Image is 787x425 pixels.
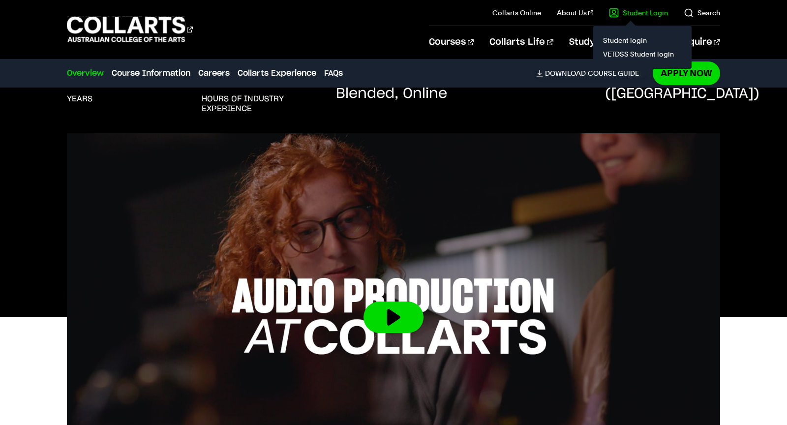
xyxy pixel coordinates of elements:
h3: Years [67,94,92,104]
span: Download [545,69,586,78]
a: Collarts Online [492,8,541,18]
a: Study Information [569,26,662,59]
h3: Hours of Industry Experience [202,94,317,114]
a: Course Information [112,67,190,79]
a: Enquire [677,26,720,59]
a: About Us [557,8,593,18]
a: Courses [429,26,474,59]
a: Careers [198,67,230,79]
a: DownloadCourse Guide [536,69,647,78]
a: Collarts Experience [238,67,316,79]
a: Overview [67,67,104,79]
a: FAQs [324,67,343,79]
a: Student login [601,33,684,47]
a: Collarts Life [489,26,553,59]
a: Search [684,8,720,18]
a: Student Login [609,8,668,18]
a: Apply Now [653,61,720,85]
div: Go to homepage [67,15,193,43]
a: VETDSS Student login [601,47,684,61]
